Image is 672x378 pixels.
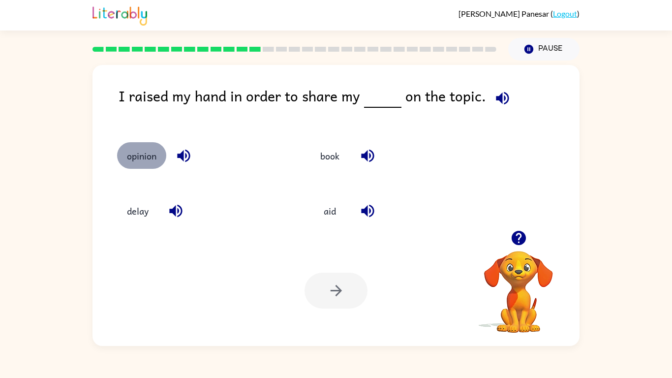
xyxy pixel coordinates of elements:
[92,4,147,26] img: Literably
[553,9,577,18] a: Logout
[309,142,350,169] button: book
[117,198,158,224] button: delay
[508,38,580,61] button: Pause
[469,236,568,334] video: Your browser must support playing .mp4 files to use Literably. Please try using another browser.
[309,198,350,224] button: aid
[458,9,580,18] div: ( )
[117,142,166,169] button: opinion
[119,85,580,123] div: I raised my hand in order to share my on the topic.
[458,9,550,18] span: [PERSON_NAME] Panesar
